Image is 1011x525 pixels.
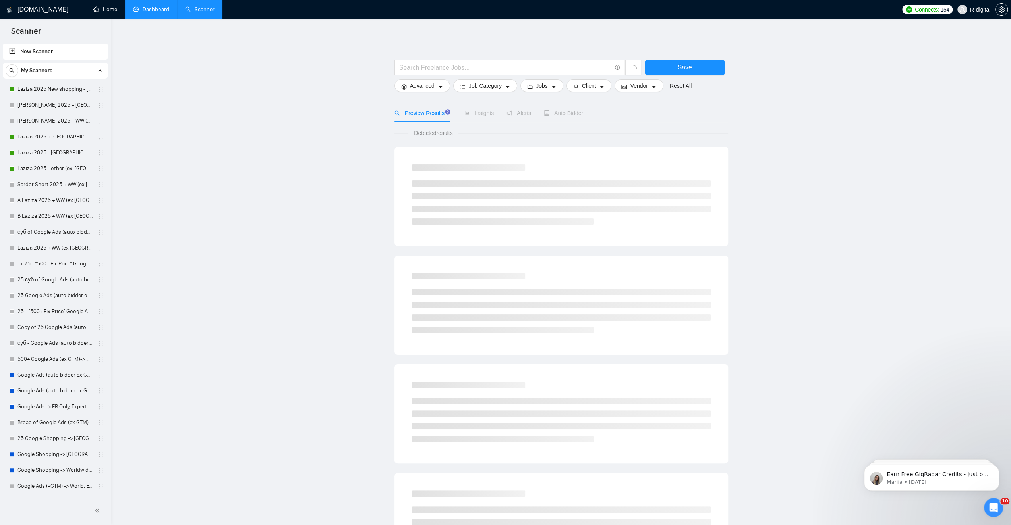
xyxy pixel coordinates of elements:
span: Detected results [408,129,458,137]
span: Vendor [630,81,648,90]
input: Search Freelance Jobs... [399,63,611,73]
span: Scanner [5,25,47,42]
button: setting [995,3,1008,16]
span: 10 [1000,498,1009,504]
iframe: Intercom notifications message [852,448,1011,504]
span: user [959,7,965,12]
span: idcard [621,84,627,90]
a: 25 Google Ads (auto bidder ex GTM) -> [GEOGRAPHIC_DATA], Expert&Intermediate, H - $25, F -$300, 4... [17,288,93,304]
a: Copy of 25 Google Ads (auto bidder ex GTM) -> [GEOGRAPHIC_DATA], Expert&Intermediate, H - $25, F ... [17,319,93,335]
span: caret-down [438,84,443,90]
a: 25 суб of Google Ads (auto bidder ex GTM) -> [GEOGRAPHIC_DATA], Expert&Intermediate, H - $25, F -... [17,272,93,288]
span: Insights [464,110,494,116]
span: holder [98,165,104,172]
a: 500+ Google Ads (ex GTM)-> Worldwide, Expert&Intermediate, H - $25, F -$300, 4.5 stars [17,351,93,367]
iframe: Intercom live chat [984,498,1003,517]
span: holder [98,150,104,156]
span: Jobs [536,81,548,90]
span: Client [582,81,596,90]
span: setting [401,84,407,90]
span: search [394,110,400,116]
span: loading [630,65,637,72]
span: Alerts [506,110,531,116]
a: New Scanner [9,44,102,60]
span: holder [98,388,104,394]
a: Laziza 2025 New shopping - [GEOGRAPHIC_DATA], [GEOGRAPHIC_DATA], [GEOGRAPHIC_DATA], [GEOGRAPHIC_D... [17,81,93,97]
li: New Scanner [3,44,108,60]
a: суб of Google Ads (auto bidder ex GTM) -> [GEOGRAPHIC_DATA], Expert&Intermediate, H - $25, F -$30... [17,224,93,240]
span: Advanced [410,81,435,90]
span: caret-down [599,84,605,90]
button: userClientcaret-down [566,79,612,92]
span: holder [98,213,104,219]
span: bars [460,84,466,90]
span: holder [98,308,104,315]
a: Laziza 2025 + [GEOGRAPHIC_DATA], [GEOGRAPHIC_DATA], [GEOGRAPHIC_DATA] [17,129,93,145]
span: holder [98,134,104,140]
a: суб - Google Ads (auto bidder ex GTM)-> Worldwide, Expert&Intermediate, H - $25, F -$300, 4.5 stars [17,335,93,351]
span: holder [98,356,104,362]
button: idcardVendorcaret-down [615,79,663,92]
span: caret-down [505,84,510,90]
span: holder [98,245,104,251]
span: Auto Bidder [544,110,583,116]
span: holder [98,261,104,267]
span: holder [98,467,104,473]
a: Google Shopping -> [GEOGRAPHIC_DATA], [GEOGRAPHIC_DATA], [GEOGRAPHIC_DATA], [GEOGRAPHIC_DATA], [G... [17,446,93,462]
a: dashboardDashboard [133,6,169,13]
a: [PERSON_NAME] 2025 + [GEOGRAPHIC_DATA], [GEOGRAPHIC_DATA], [GEOGRAPHIC_DATA] [17,97,93,113]
span: caret-down [651,84,657,90]
span: holder [98,102,104,108]
span: holder [98,324,104,331]
span: holder [98,419,104,426]
a: Laziza 2025 - other (ex. [GEOGRAPHIC_DATA], [GEOGRAPHIC_DATA], [GEOGRAPHIC_DATA], [GEOGRAPHIC_DATA]) [17,161,93,177]
span: holder [98,181,104,188]
button: folderJobscaret-down [520,79,563,92]
span: holder [98,340,104,346]
div: Tooltip anchor [445,109,452,115]
span: holder [98,118,104,124]
a: 25 - "500+ Fix Price" Google Ads (auto bidder ex GTM) -> WW [17,304,93,319]
span: holder [98,435,104,442]
span: Save [677,62,692,72]
span: holder [98,277,104,283]
a: searchScanner [185,6,215,13]
span: info-circle [615,65,620,70]
span: area-chart [464,110,470,116]
span: 154 [940,5,949,14]
button: search [6,64,18,77]
span: holder [98,483,104,489]
a: A Laziza 2025 + WW (ex [GEOGRAPHIC_DATA], [GEOGRAPHIC_DATA], [GEOGRAPHIC_DATA]) [17,192,93,208]
a: Laziza 2025 - [GEOGRAPHIC_DATA] [17,145,93,161]
a: Google Ads (auto bidder ex GTM)-> Worldwide, Expert&Intermediate, H - $25, F -$300, 4.5 stars [17,383,93,399]
a: Laziza 2025 + WW (ex [GEOGRAPHIC_DATA], [GEOGRAPHIC_DATA], [GEOGRAPHIC_DATA]) [17,240,93,256]
span: caret-down [551,84,557,90]
span: Job Category [469,81,502,90]
a: Google Ads (auto bidder ex GTM) -> [GEOGRAPHIC_DATA], Expert&Intermediate, H - $25, F -$300, 4.5 ... [17,367,93,383]
button: barsJob Categorycaret-down [453,79,517,92]
a: Broad of Google Ads (ex GTM)-> WW, Expert&Intermediate, H - $25, F -$350, 4.5 stars [17,415,93,431]
img: upwork-logo.png [906,6,912,13]
a: B Laziza 2025 + WW (ex [GEOGRAPHIC_DATA], [GEOGRAPHIC_DATA], [GEOGRAPHIC_DATA]) [17,208,93,224]
img: logo [7,4,12,16]
span: double-left [95,506,102,514]
a: setting [995,6,1008,13]
a: Reset All [670,81,692,90]
span: notification [506,110,512,116]
a: homeHome [93,6,117,13]
a: Google Ads (+GTM) -> World, Expert&Intermediate, H - $25, F -$300, 4.5 stars [17,478,93,494]
a: 25 Google Shopping -> [GEOGRAPHIC_DATA], [GEOGRAPHIC_DATA], [GEOGRAPHIC_DATA], [GEOGRAPHIC_DATA],... [17,431,93,446]
span: holder [98,372,104,378]
span: search [6,68,18,73]
span: holder [98,404,104,410]
span: holder [98,197,104,204]
a: ++ 25 - "500+ Fix Price" Google Ads (auto bidder ex GTM) -> WW [17,256,93,272]
a: Google Ads -> FR Only, Expert&Intermediate, H - $25, F -$300, 4.5 stars [17,399,93,415]
a: Sardor Short 2025 + WW (ex [GEOGRAPHIC_DATA], [GEOGRAPHIC_DATA], [GEOGRAPHIC_DATA]) [17,177,93,192]
span: user [573,84,579,90]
